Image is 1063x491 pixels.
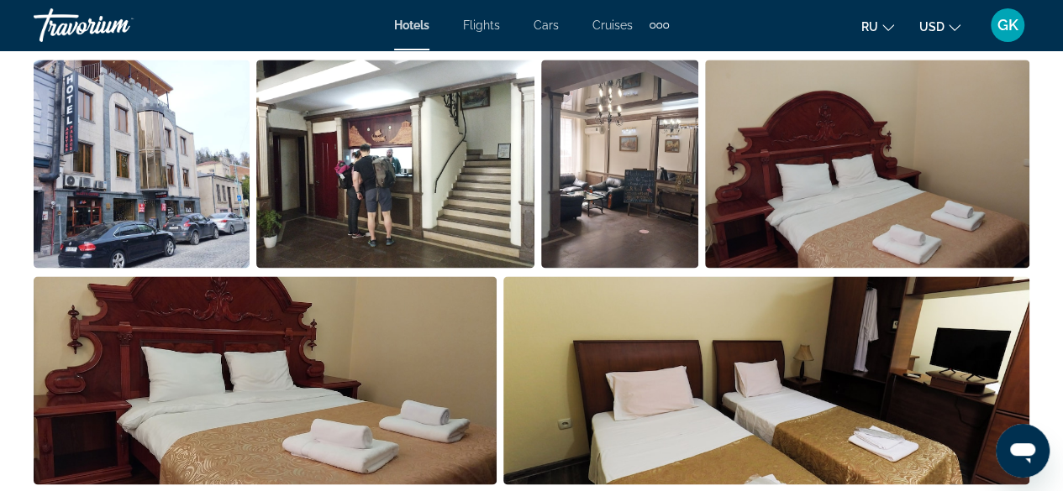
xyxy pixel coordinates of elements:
[919,20,945,34] span: USD
[861,14,894,39] button: Change language
[650,12,669,39] button: Extra navigation items
[34,3,202,47] a: Travorium
[503,275,1029,485] button: Open full-screen image slider
[861,20,878,34] span: ru
[997,17,1018,34] span: GK
[919,14,960,39] button: Change currency
[394,18,429,32] a: Hotels
[534,18,559,32] a: Cars
[256,59,535,269] button: Open full-screen image slider
[34,275,497,485] button: Open full-screen image slider
[541,59,698,269] button: Open full-screen image slider
[34,59,250,269] button: Open full-screen image slider
[986,8,1029,43] button: User Menu
[996,424,1050,478] iframe: Кнопка запуска окна обмена сообщениями
[705,59,1030,269] button: Open full-screen image slider
[592,18,633,32] a: Cruises
[463,18,500,32] a: Flights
